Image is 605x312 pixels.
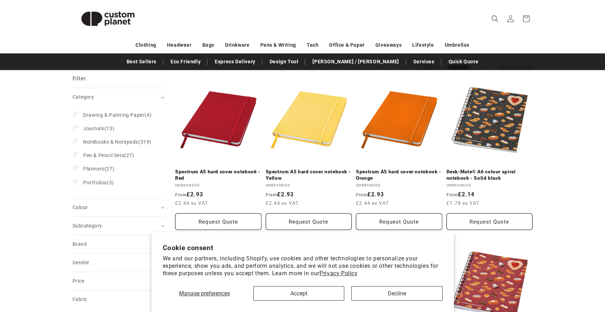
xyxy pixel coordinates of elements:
a: Services [410,56,438,68]
span: Brand [73,241,87,247]
a: Design Tool [266,56,302,68]
a: Pens & Writing [260,39,296,51]
h2: Filter: [73,75,87,83]
button: Decline [351,286,442,301]
span: Fabric [73,296,87,302]
summary: Gender (0 selected) [73,254,165,272]
span: Manage preferences [179,290,230,297]
summary: Category (0 selected) [73,88,165,106]
a: Tech [307,39,318,51]
button: Manage preferences [162,286,246,301]
button: Request Quote [356,213,442,230]
span: (27) [83,152,134,158]
a: Headwear [167,39,192,51]
summary: Colour (0 selected) [73,198,165,216]
a: Umbrellas [445,39,469,51]
span: Subcategory [73,223,102,229]
a: [PERSON_NAME] / [PERSON_NAME] [309,56,402,68]
img: Custom Planet [73,3,143,35]
span: Notebooks & Notepads [83,139,138,145]
button: Request Quote [446,213,533,230]
h2: Cookie consent [163,244,443,252]
span: Drawing & Painting Paper [83,112,144,118]
iframe: Chat Widget [484,236,605,312]
a: Best Sellers [123,56,160,68]
span: Colour [73,204,88,210]
summary: Price [73,272,165,290]
a: Spectrum A5 hard cover notebook - Yellow [266,169,352,181]
button: Request Quote [175,213,261,230]
a: Quick Quote [445,56,482,68]
a: Bags [202,39,214,51]
p: We and our partners, including Shopify, use cookies and other technologies to personalize your ex... [163,255,443,277]
a: Office & Paper [329,39,364,51]
a: Lifestyle [412,39,434,51]
summary: Subcategory (0 selected) [73,217,165,235]
span: (319) [83,139,151,145]
span: Gender [73,260,89,265]
span: (3) [83,179,114,186]
summary: Search [487,11,503,27]
span: (4) [83,112,151,118]
button: Accept [253,286,344,301]
span: Price [73,278,84,284]
a: Express Delivery [211,56,259,68]
span: Planners [83,166,104,172]
button: Request Quote [266,213,352,230]
summary: Brand (0 selected) [73,235,165,253]
span: Portfolios [83,180,107,185]
summary: Fabric (0 selected) [73,290,165,308]
span: Category [73,94,94,100]
a: Privacy Policy [319,270,357,277]
a: Desk-Mate® A6 colour spiral notebook - Solid black [446,169,533,181]
a: Giveaways [375,39,402,51]
a: Spectrum A5 hard cover notebook - Red [175,169,261,181]
span: (27) [83,166,114,172]
a: Eco Friendly [167,56,204,68]
span: Journals [83,126,104,131]
span: Pen & Pencil Sets [83,152,124,158]
a: Drinkware [225,39,249,51]
a: Spectrum A5 hard cover notebook - Orange [356,169,442,181]
span: (13) [83,125,114,132]
a: Clothing [136,39,156,51]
